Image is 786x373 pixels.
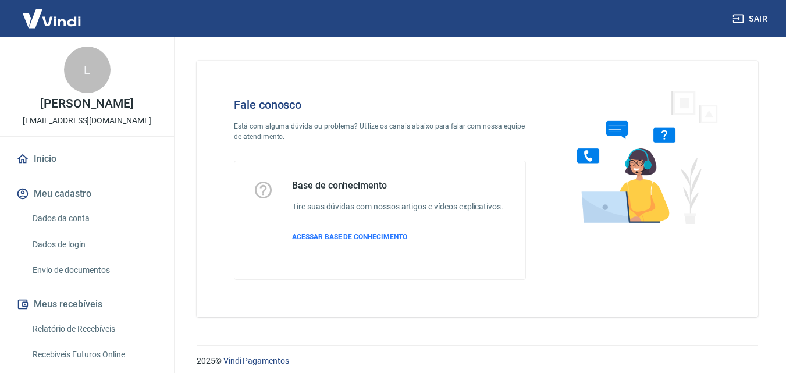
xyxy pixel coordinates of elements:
p: [EMAIL_ADDRESS][DOMAIN_NAME] [23,115,151,127]
p: [PERSON_NAME] [40,98,133,110]
p: Está com alguma dúvida ou problema? Utilize os canais abaixo para falar com nossa equipe de atend... [234,121,526,142]
a: Início [14,146,160,172]
img: Fale conosco [554,79,731,235]
span: ACESSAR BASE DE CONHECIMENTO [292,233,407,241]
button: Sair [730,8,772,30]
h6: Tire suas dúvidas com nossos artigos e vídeos explicativos. [292,201,503,213]
h5: Base de conhecimento [292,180,503,191]
a: Relatório de Recebíveis [28,317,160,341]
h4: Fale conosco [234,98,526,112]
p: 2025 © [197,355,758,367]
a: Envio de documentos [28,258,160,282]
a: Dados da conta [28,207,160,230]
div: L [64,47,111,93]
a: ACESSAR BASE DE CONHECIMENTO [292,232,503,242]
button: Meus recebíveis [14,292,160,317]
a: Recebíveis Futuros Online [28,343,160,367]
a: Vindi Pagamentos [223,356,289,365]
img: Vindi [14,1,90,36]
button: Meu cadastro [14,181,160,207]
a: Dados de login [28,233,160,257]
